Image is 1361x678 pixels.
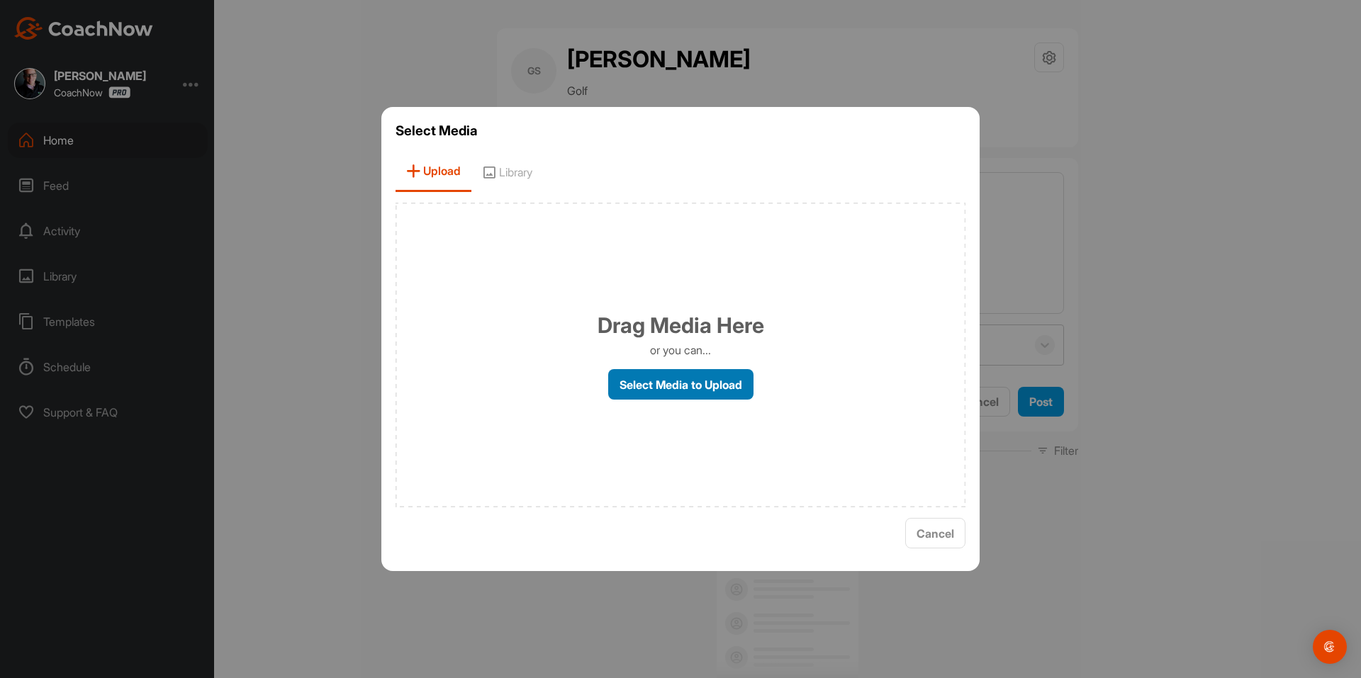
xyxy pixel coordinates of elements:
[1313,630,1347,664] div: Open Intercom Messenger
[598,310,764,341] h1: Drag Media Here
[396,152,471,192] span: Upload
[471,152,543,192] span: Library
[650,341,711,358] p: or you can...
[608,369,754,400] label: Select Media to Upload
[917,526,954,541] span: Cancel
[396,121,965,141] h3: Select Media
[905,518,965,548] button: Cancel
